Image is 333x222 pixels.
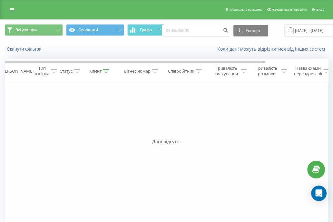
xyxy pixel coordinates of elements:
[15,27,37,33] span: Всі дзвінки
[5,24,63,36] button: Всі дзвінки
[316,8,324,11] span: Вихід
[214,66,239,76] div: Тривалість очікування
[140,28,152,32] span: Графік
[89,68,102,74] div: Клієнт
[272,8,307,11] span: Налаштування профілю
[311,186,327,201] div: Open Intercom Messenger
[168,68,194,74] div: Співробітник
[1,68,34,74] div: [PERSON_NAME]
[217,46,328,52] a: Коли дані можуть відрізнятися вiд інших систем
[162,25,230,36] input: Пошук за номером
[35,66,49,76] div: Тип дзвінка
[229,8,262,11] span: Реферальна програма
[233,25,268,36] button: Експорт
[5,46,45,52] button: Скинути фільтри
[66,24,124,36] button: Основний
[5,138,328,145] div: Дані відсутні
[60,68,73,74] div: Статус
[124,68,151,74] div: Бізнес номер
[294,66,322,76] div: Назва схеми переадресації
[254,66,279,76] div: Тривалість розмови
[127,24,164,36] button: Графік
